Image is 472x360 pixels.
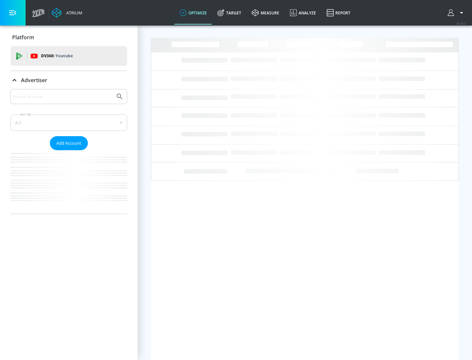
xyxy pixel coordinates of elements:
a: Atrium [52,8,82,18]
div: Platform [10,28,127,46]
a: optimize [174,1,212,25]
div: Advertiser [10,71,127,89]
div: Atrium [64,10,82,16]
p: Youtube [55,52,73,59]
span: Add Account [56,139,81,147]
div: DV360: Youtube [10,46,127,66]
p: DV360: [41,52,73,60]
label: Sort By [19,112,33,117]
a: Target [212,1,246,25]
a: measure [246,1,285,25]
nav: list of Advertiser [10,150,127,214]
div: A-Z [10,115,127,131]
button: Add Account [50,136,88,150]
p: Advertiser [21,77,47,84]
a: Analyze [285,1,321,25]
p: Platform [12,34,34,41]
a: Report [321,1,356,25]
span: v 4.28.0 [456,22,465,25]
div: Advertiser [10,89,127,214]
input: Search by name [13,92,112,101]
